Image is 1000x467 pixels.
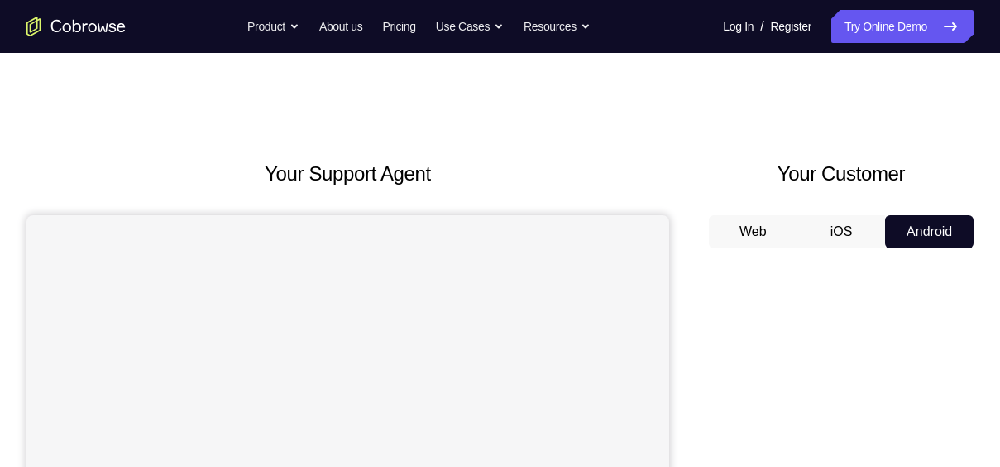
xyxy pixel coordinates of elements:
button: Android [885,215,974,248]
span: / [760,17,763,36]
a: Go to the home page [26,17,126,36]
button: Product [247,10,299,43]
a: About us [319,10,362,43]
button: Use Cases [436,10,504,43]
button: Resources [524,10,591,43]
a: Pricing [382,10,415,43]
a: Try Online Demo [831,10,974,43]
a: Register [771,10,811,43]
h2: Your Customer [709,159,974,189]
a: Log In [723,10,754,43]
button: iOS [797,215,886,248]
h2: Your Support Agent [26,159,669,189]
button: Web [709,215,797,248]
